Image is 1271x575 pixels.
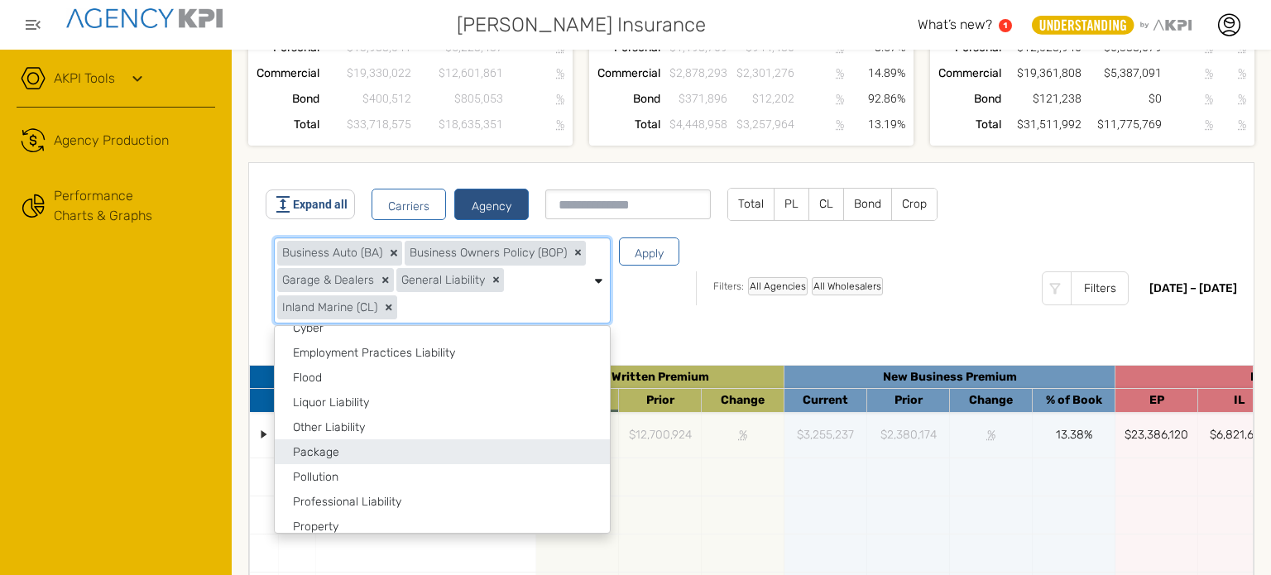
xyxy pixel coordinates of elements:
th: Bond [597,86,660,112]
td: Carrier data is incomplete for the selected timeframe. [1213,60,1246,86]
button: Remove item [378,269,392,291]
td: 3.40% of Network Total $927,720,147 [1001,112,1082,137]
td: Carrier data is incomplete for the selected timeframe. [660,60,727,86]
div: Carrier data is incomplete for the selected timeframe. [797,426,854,443]
span: General Liability [397,271,489,289]
span: [PERSON_NAME] Insurance [457,10,706,40]
td: 0% of Network Total -$152,585 [1082,86,1162,112]
td: Network 17.50% [844,60,905,86]
div: Carrier data is incomplete for the selected timeframe. [739,426,747,443]
td: Carrier data is incomplete for the selected timeframe. [660,86,727,112]
button: Remove item [386,242,400,264]
td: Carrier data is incomplete for the selected timeframe. [794,86,844,112]
td: Carrier data is incomplete for the selected timeframe. [319,60,411,86]
div: 13.38 % [1056,426,1092,443]
div: • [258,420,271,449]
label: Crop [892,189,937,220]
td: Carrier data is incomplete for the selected timeframe. [727,86,794,112]
td: Carrier data is incomplete for the selected timeframe. [1213,112,1246,137]
span: Expand all [293,196,348,213]
div: Change [954,393,1028,407]
td: Carrier data is incomplete for the selected timeframe. [1213,86,1246,112]
td: 3.32% of Network Total $355,089,823 [1082,112,1162,137]
div: New Business as Part of Total Written Premium [1037,393,1110,407]
td: Carrier data is incomplete for the selected timeframe. [727,112,794,137]
div: Liquor Liability [275,390,610,414]
div: Current [789,393,862,407]
div: Carrier data is incomplete for the selected timeframe. [629,426,692,443]
div: Cyber [275,315,610,340]
th: Total [597,112,660,137]
th: Total [938,112,1001,137]
td: Carrier data is incomplete for the selected timeframe. [1162,112,1213,137]
td: Carrier data is incomplete for the selected timeframe. [727,60,794,86]
td: Carrier data is incomplete for the selected timeframe. [411,112,503,137]
th: Total [257,112,319,137]
label: PL [775,189,808,220]
th: Bond [257,86,319,112]
th: Commercial [938,60,1001,86]
a: AKPI Tools [54,69,115,89]
td: Carrier data is incomplete for the selected timeframe. [660,112,727,137]
div: Carrier data is incomplete for the selected timeframe. [987,426,995,443]
div: [DATE] – [DATE] [1149,280,1237,297]
div: Pollution [275,464,610,489]
button: Agency [454,189,529,220]
div: Prior [871,393,945,407]
button: Carriers [372,189,446,220]
div: All Wholesalers [812,277,883,295]
div: Property [275,514,610,539]
div: Selected items [275,238,588,323]
div: All Agencies [748,277,808,295]
button: Apply [619,237,679,266]
div: Reported by Carrier [789,370,1110,384]
th: Commercial [257,60,319,86]
td: 3.01% of Network Total $178,968,931 [1082,60,1162,86]
td: Carrier data is incomplete for the selected timeframe. [503,86,564,112]
th: Bond [938,86,1001,112]
span: Agency Production [54,131,169,151]
div: 92.86% [844,90,905,108]
div: Prior [623,393,697,407]
td: 2.66% of Network Total $4,559,905 [1001,86,1082,112]
td: Carrier data is incomplete for the selected timeframe. [319,112,411,137]
div: Carrier data is incomplete for the selected timeframe. [880,426,937,443]
td: Carrier data is incomplete for the selected timeframe. [794,60,844,86]
td: Carrier data is incomplete for the selected timeframe. [411,86,503,112]
td: Carrier data is incomplete for the selected timeframe. [1162,86,1213,112]
label: CL [809,189,843,220]
div: Flood [275,365,610,390]
label: Bond [844,189,891,220]
div: Package [275,439,610,464]
img: agencykpi-logo-550x69-2d9e3fa8.png [66,8,223,28]
div: Other Liability [275,414,610,439]
text: 1 [1004,21,1008,30]
div: Filters: [713,277,883,295]
td: Carrier data is incomplete for the selected timeframe. [1162,60,1213,86]
td: Network 17.51% [844,112,905,137]
div: Current Period Gains over the Prior Year Period [706,393,779,407]
button: Expand all [266,189,355,219]
span: Garage & Dealers [278,271,378,289]
div: Employment Practices Liability [275,340,610,365]
span: Business Owners Policy (BOP) [405,244,571,261]
label: Total [728,189,774,220]
div: Filters [1071,271,1129,305]
td: Carrier data is incomplete for the selected timeframe. [794,112,844,137]
td: 3.41% of Network Total $567,760,231 [1001,60,1082,86]
a: 1 [999,19,1012,32]
div: $6,821,688 [1210,426,1269,443]
td: Carrier data is incomplete for the selected timeframe. [319,86,411,112]
button: Remove item [489,269,503,291]
td: Network 91.76% [844,86,905,112]
span: What’s new? [918,17,992,32]
td: Carrier data is incomplete for the selected timeframe. [411,60,503,86]
div: Professional Liability [275,489,610,514]
div: 14.89% [844,65,905,82]
button: Remove item [381,296,396,319]
button: Filters [1042,271,1129,305]
th: Commercial [597,60,660,86]
td: Carrier data is incomplete for the selected timeframe. [503,60,564,86]
span: Business Auto (BA) [278,244,386,261]
div: Reported by Carrier [540,370,779,384]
